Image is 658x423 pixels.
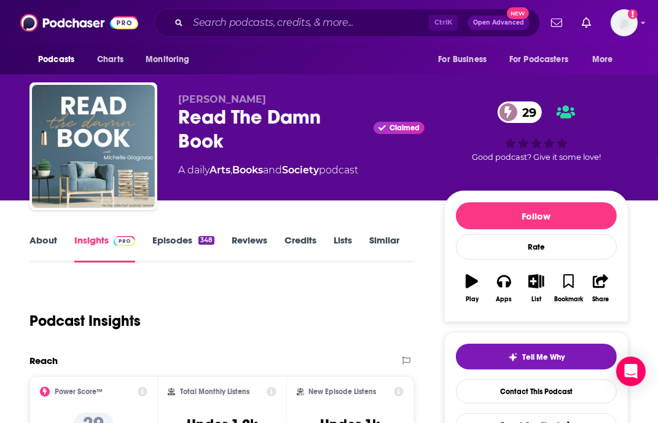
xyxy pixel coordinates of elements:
svg: Add a profile image [628,9,638,19]
span: Tell Me Why [523,352,565,362]
button: Apps [488,266,520,310]
a: Show notifications dropdown [546,12,567,33]
a: Episodes348 [152,234,214,263]
div: Open Intercom Messenger [616,357,646,386]
h2: New Episode Listens [309,387,377,396]
a: Books [232,164,263,176]
button: open menu [29,48,90,71]
div: 29Good podcast? Give it some love! [444,93,629,170]
div: 348 [198,236,214,245]
button: open menu [429,48,502,71]
h2: Power Score™ [55,387,103,396]
button: open menu [137,48,205,71]
a: Show notifications dropdown [577,12,596,33]
div: List [531,296,541,303]
span: Claimed [390,125,420,131]
a: Credits [284,234,316,263]
img: tell me why sparkle [508,352,518,362]
a: Society [282,164,319,176]
span: Logged in as BKusilek [611,9,638,36]
span: Good podcast? Give it some love! [472,152,601,162]
h1: Podcast Insights [29,312,141,330]
span: Charts [97,51,123,68]
img: Read The Damn Book [32,85,155,208]
button: Share [585,266,617,310]
div: A daily podcast [178,163,358,178]
div: Bookmark [554,296,583,303]
span: More [592,51,613,68]
a: Charts [89,48,131,71]
span: [PERSON_NAME] [178,93,266,105]
a: Reviews [232,234,267,263]
img: Podchaser - Follow, Share and Rate Podcasts [20,11,138,34]
span: Open Advanced [473,20,524,26]
button: open menu [501,48,586,71]
button: tell me why sparkleTell Me Why [456,344,617,370]
button: open menu [584,48,629,71]
input: Search podcasts, credits, & more... [188,13,429,33]
button: Follow [456,202,617,229]
span: For Business [438,51,487,68]
button: Play [456,266,488,310]
a: Arts [210,164,230,176]
button: List [520,266,552,310]
span: and [263,164,282,176]
span: 29 [510,101,542,123]
div: Apps [496,296,512,303]
a: Lists [334,234,352,263]
a: Contact This Podcast [456,379,617,403]
span: Monitoring [146,51,189,68]
button: Open AdvancedNew [468,15,530,30]
button: Bookmark [552,266,584,310]
button: Show profile menu [611,9,638,36]
h2: Total Monthly Listens [180,387,249,396]
img: Podchaser Pro [114,236,135,246]
div: Search podcasts, credits, & more... [154,9,540,37]
span: New [507,7,529,19]
span: Podcasts [38,51,74,68]
div: Share [592,296,609,303]
div: Rate [456,234,617,259]
a: InsightsPodchaser Pro [74,234,135,263]
a: 29 [498,101,542,123]
span: , [230,164,232,176]
a: Similar [369,234,399,263]
a: About [29,234,57,263]
img: User Profile [611,9,638,36]
h2: Reach [29,355,58,366]
span: For Podcasters [509,51,568,68]
span: Ctrl K [429,15,458,31]
div: Play [466,296,479,303]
